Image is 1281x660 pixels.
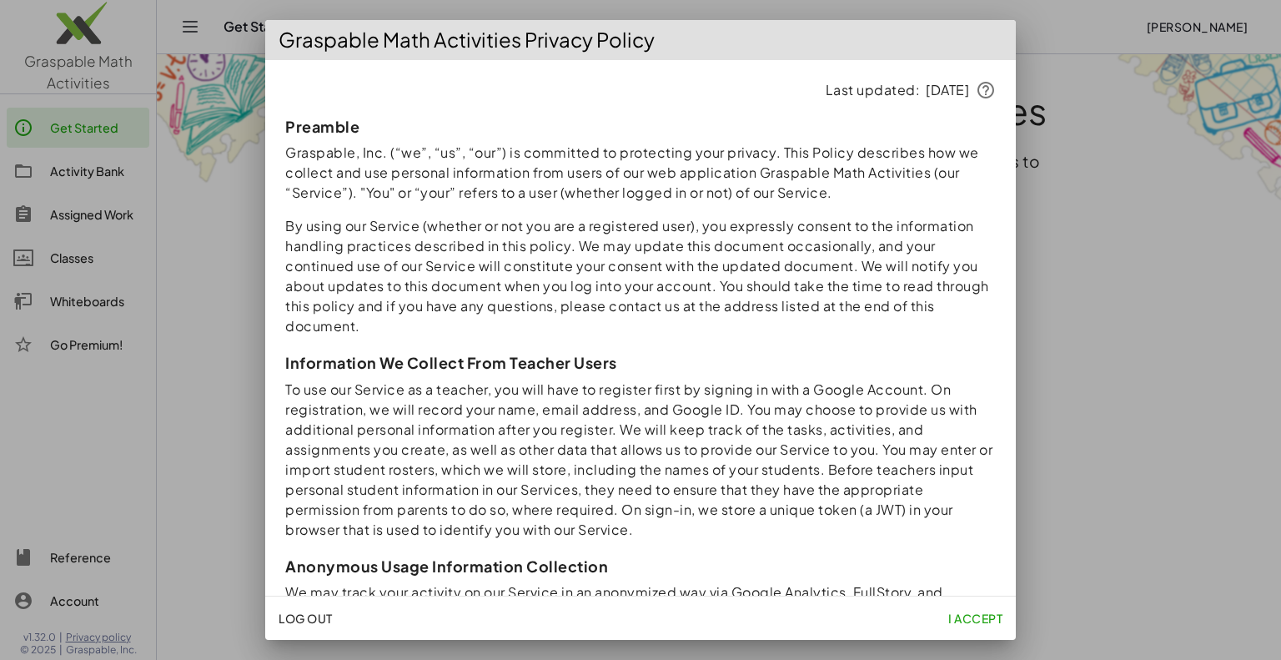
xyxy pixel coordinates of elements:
[285,353,996,372] h3: Information We Collect From Teacher Users
[948,611,1002,626] span: I accept
[285,143,996,203] p: Graspable, Inc. (“we”, “us”, “our”) is committed to protecting your privacy. This Policy describe...
[285,117,996,136] h3: Preamble
[285,557,996,576] h3: Anonymous Usage Information Collection
[285,216,996,336] p: By using our Service (whether or not you are a registered user), you expressly consent to the inf...
[942,603,1009,633] button: I accept
[285,380,996,540] p: To use our Service as a teacher, you will have to register first by signing in with a Google Acco...
[279,611,333,626] span: Log Out
[272,603,339,633] button: Log Out
[265,20,1016,60] div: Graspable Math Activities Privacy Policy
[285,80,996,100] p: Last updated: [DATE]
